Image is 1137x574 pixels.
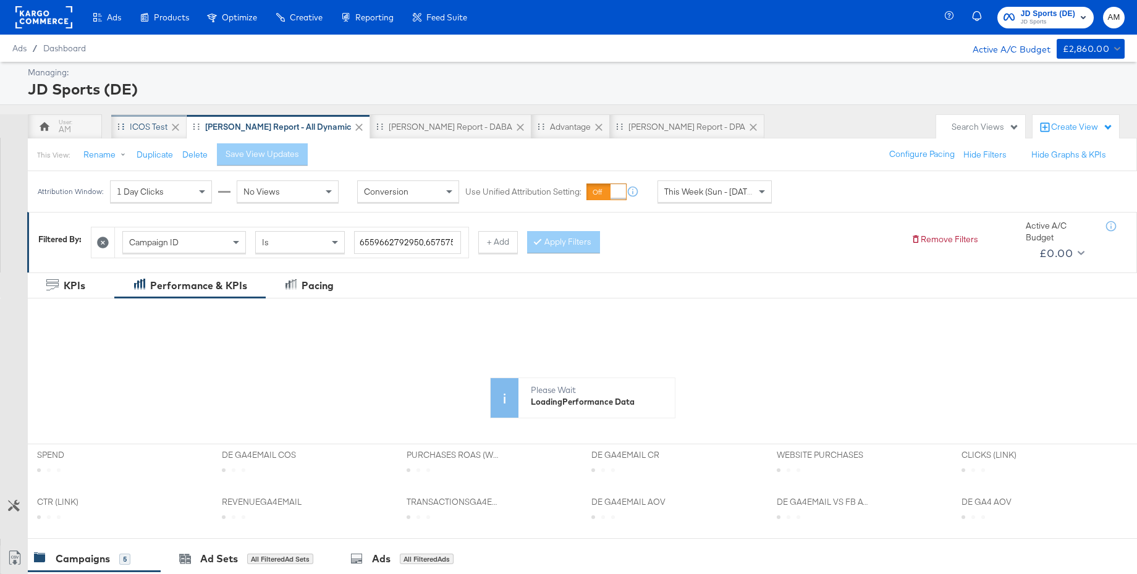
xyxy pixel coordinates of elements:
span: Feed Suite [426,12,467,22]
span: Is [262,237,269,248]
div: All Filtered Ads [400,554,454,565]
button: Duplicate [137,149,173,161]
label: Use Unified Attribution Setting: [465,186,581,198]
span: JD Sports (DE) [1021,7,1075,20]
button: AM [1103,7,1125,28]
div: iCOS Test [130,121,167,133]
div: 5 [119,554,130,565]
button: JD Sports (DE)JD Sports [997,7,1094,28]
div: Attribution Window: [37,187,104,196]
button: + Add [478,231,518,253]
div: Filtered By: [38,234,82,245]
div: Drag to reorder tab [616,123,623,130]
button: Delete [182,149,208,161]
span: Optimize [222,12,257,22]
div: Performance & KPIs [150,279,247,293]
span: Products [154,12,189,22]
button: Hide Filters [963,149,1007,161]
span: JD Sports [1021,17,1075,27]
button: Configure Pacing [881,143,963,166]
div: Drag to reorder tab [376,123,383,130]
div: Advantage [550,121,591,133]
span: 1 Day Clicks [117,186,164,197]
span: Ads [12,43,27,53]
div: £0.00 [1039,244,1073,263]
input: Enter a search term [354,231,461,254]
span: AM [1108,11,1120,25]
button: £2,860.00 [1057,39,1125,59]
div: AM [59,124,71,135]
div: Search Views [952,121,1019,133]
div: This View: [37,150,70,160]
div: KPIs [64,279,85,293]
span: Campaign ID [129,237,179,248]
button: Rename [75,144,139,166]
div: Active A/C Budget [1026,220,1094,243]
span: This Week (Sun - [DATE]) [664,186,757,197]
div: Create View [1051,121,1113,133]
div: All Filtered Ad Sets [247,554,313,565]
div: Managing: [28,67,1122,78]
div: £2,860.00 [1063,41,1110,57]
span: No Views [243,186,280,197]
div: [PERSON_NAME] Report - DABA [389,121,512,133]
span: Reporting [355,12,394,22]
span: Conversion [364,186,408,197]
button: Remove Filters [911,234,978,245]
div: Ads [372,552,391,566]
div: Drag to reorder tab [117,123,124,130]
button: Hide Graphs & KPIs [1031,149,1106,161]
span: Creative [290,12,323,22]
div: Drag to reorder tab [193,123,200,130]
div: [PERSON_NAME] Report - DPA [628,121,745,133]
div: JD Sports (DE) [28,78,1122,99]
a: Dashboard [43,43,86,53]
span: Ads [107,12,121,22]
div: Active A/C Budget [960,39,1050,57]
div: Pacing [302,279,334,293]
div: [PERSON_NAME] Report - All Dynamic [205,121,351,133]
span: / [27,43,43,53]
button: £0.00 [1034,243,1087,263]
div: Drag to reorder tab [538,123,544,130]
div: Campaigns [56,552,110,566]
div: Ad Sets [200,552,238,566]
